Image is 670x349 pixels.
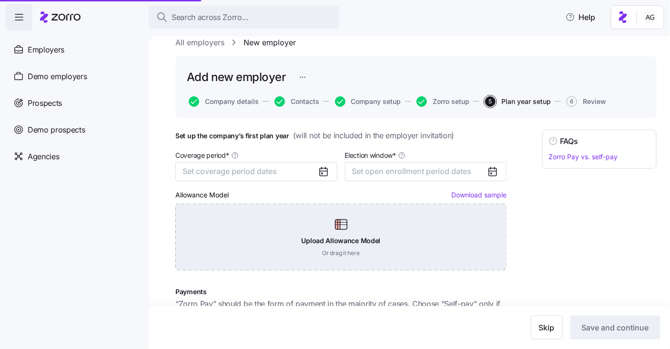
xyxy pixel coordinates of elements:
span: Search across Zorro... [172,11,249,23]
span: Set coverage period dates [183,166,277,176]
span: Zorro setup [433,98,469,105]
button: Company details [189,96,259,107]
span: 6 [567,96,577,107]
button: Help [558,8,603,27]
a: 5Plan year setup [483,96,551,107]
span: Set open enrollment period dates [352,166,472,176]
span: Demo employers [28,71,87,82]
button: Contacts [274,96,319,107]
button: Zorro setup [416,96,469,107]
a: Company details [187,96,259,107]
h1: Add new employer [187,70,285,84]
button: Set open enrollment period dates [345,162,507,181]
a: All employers [175,37,224,49]
button: Search across Zorro... [149,6,339,29]
span: Plan year setup [501,98,551,105]
span: Company details [205,98,259,105]
a: Prospects [6,90,141,116]
button: Set coverage period dates [175,162,337,181]
a: Zorro setup [415,96,469,107]
span: Agencies [28,151,59,163]
a: Agencies [6,143,141,170]
span: Save and continue [582,322,649,333]
span: Skip [539,322,555,333]
a: Download sample [451,191,507,199]
a: Employers [6,36,141,63]
button: Company setup [335,96,401,107]
span: Demo prospects [28,124,85,136]
button: Skip [531,316,563,339]
a: New employer [244,37,296,49]
a: Zorro Pay vs. self-pay [548,153,618,161]
span: “Zorro Pay” should be the form of payment in the majority of cases. Choose “Self-pay” only if you... [175,298,507,322]
h1: Set up the company’s first plan year [175,130,507,142]
a: Demo prospects [6,116,141,143]
a: Demo employers [6,63,141,90]
span: ( will not be included in the employer invitation ) [293,130,454,142]
span: 5 [485,96,496,107]
button: 6Review [567,96,606,107]
h1: Payments [175,287,507,296]
span: Coverage period * [175,151,229,160]
a: Contacts [273,96,319,107]
button: Save and continue [570,316,660,339]
span: Contacts [291,98,319,105]
span: Company setup [351,98,401,105]
span: Review [583,98,606,105]
a: Company setup [333,96,401,107]
label: Allowance Model [175,190,229,200]
a: 6Review [565,96,606,107]
span: Employers [28,44,64,56]
h4: FAQs [560,136,578,147]
span: Prospects [28,97,62,109]
span: Election window * [345,151,396,160]
img: 5fc55c57e0610270ad857448bea2f2d5 [643,10,658,25]
span: Help [566,11,596,23]
button: 5Plan year setup [485,96,551,107]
